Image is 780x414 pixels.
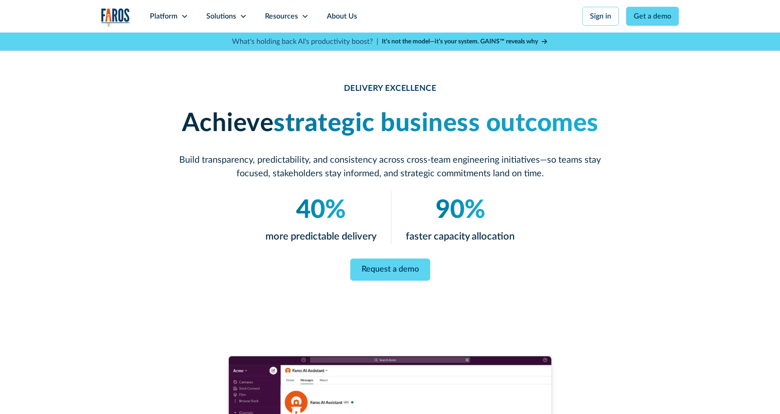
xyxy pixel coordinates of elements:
em: strategic business outcomes [274,111,599,136]
em: 40% [296,198,346,223]
a: Get a demo [626,7,679,26]
p: Build transparency, predictability, and consistency across cross-team engineering initiatives—so ... [173,153,607,180]
img: Logo of the analytics and reporting company Faros. [101,8,130,27]
a: home [101,8,130,27]
a: Sign in [582,7,619,26]
div: Platform [150,11,177,22]
p: more predictable delivery [265,229,376,244]
em: 90% [436,198,485,223]
strong: DELIVERY EXCELLENCE [344,85,436,93]
strong: Achieve [182,111,274,136]
a: Request a demo [350,259,430,281]
div: Solutions [206,11,236,22]
strong: It’s not the model—it’s your system. GAINS™ reveals why [382,38,538,45]
p: What's holding back AI's productivity boost? | [232,36,378,47]
a: It’s not the model—it’s your system. GAINS™ reveals why [382,37,548,47]
div: Resources [265,11,298,22]
p: faster capacity allocation [406,229,515,244]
